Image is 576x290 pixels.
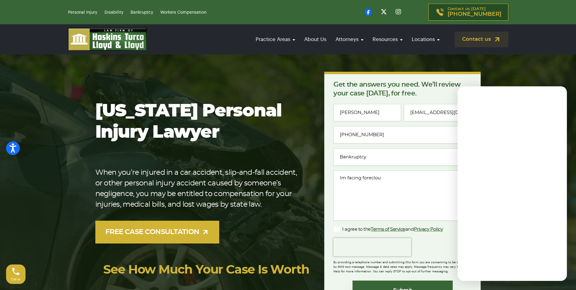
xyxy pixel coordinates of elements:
a: Terms of Service [371,227,405,232]
label: I agree to the and [333,226,443,233]
a: FREE CASE CONSULTATION [95,221,220,243]
a: Attorneys [332,31,366,48]
input: Type of case or question [333,148,472,166]
h1: [US_STATE] Personal Injury Lawyer [95,101,305,143]
iframe: reCAPTCHA [333,238,411,256]
input: Phone* [333,126,472,143]
input: Email* [404,104,472,121]
div: By providing a telephone number and submitting this form you are consenting to be contacted by SM... [333,256,472,274]
a: Contact us [DATE][PHONE_NUMBER] [428,4,508,21]
input: Full Name [333,104,401,121]
a: See How Much Your Case Is Worth [103,264,309,276]
a: Disability [104,10,123,15]
p: When you’re injured in a car accident, slip-and-fall accident, or other personal injury accident ... [95,167,305,210]
a: Practice Areas [253,31,298,48]
a: Privacy Policy [414,227,443,232]
a: Locations [409,31,443,48]
a: Personal Injury [68,10,97,15]
p: Get the answers you need. We’ll review your case [DATE], for free. [333,80,472,98]
a: About Us [301,31,329,48]
p: Contact us [DATE] [448,7,501,17]
span: [PHONE_NUMBER] [448,11,501,17]
a: Resources [370,31,406,48]
a: Contact us [455,32,508,47]
a: Bankruptcy [131,10,153,15]
img: logo [68,28,147,51]
span: Call us [11,278,21,281]
a: Workers Compensation [160,10,206,15]
img: arrow-up-right-light.svg [202,228,209,236]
